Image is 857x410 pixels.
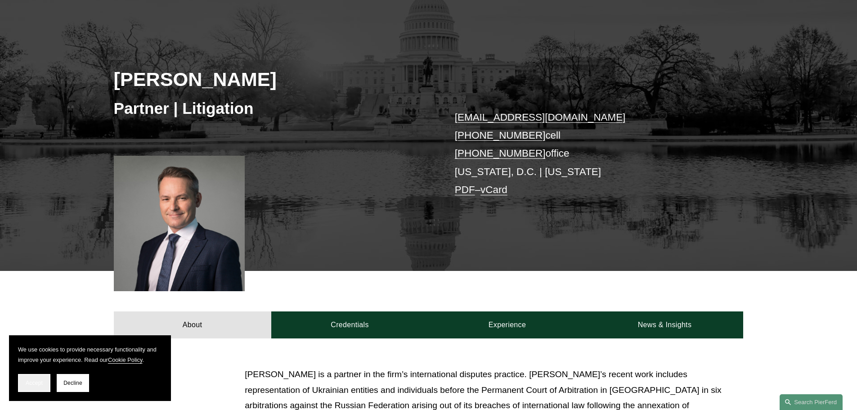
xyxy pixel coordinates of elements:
a: PDF [455,184,475,195]
p: We use cookies to provide necessary functionality and improve your experience. Read our . [18,344,162,365]
button: Decline [57,374,89,392]
span: Accept [26,380,43,386]
section: Cookie banner [9,335,171,401]
a: About [114,311,271,338]
a: [EMAIL_ADDRESS][DOMAIN_NAME] [455,112,625,123]
p: cell office [US_STATE], D.C. | [US_STATE] – [455,108,717,199]
button: Accept [18,374,50,392]
span: Decline [63,380,82,386]
a: Credentials [271,311,429,338]
a: News & Insights [586,311,743,338]
a: Search this site [780,394,843,410]
h3: Partner | Litigation [114,99,429,118]
a: vCard [480,184,507,195]
h2: [PERSON_NAME] [114,68,429,91]
a: Experience [429,311,586,338]
a: Cookie Policy [108,356,143,363]
a: [PHONE_NUMBER] [455,130,546,141]
a: [PHONE_NUMBER] [455,148,546,159]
